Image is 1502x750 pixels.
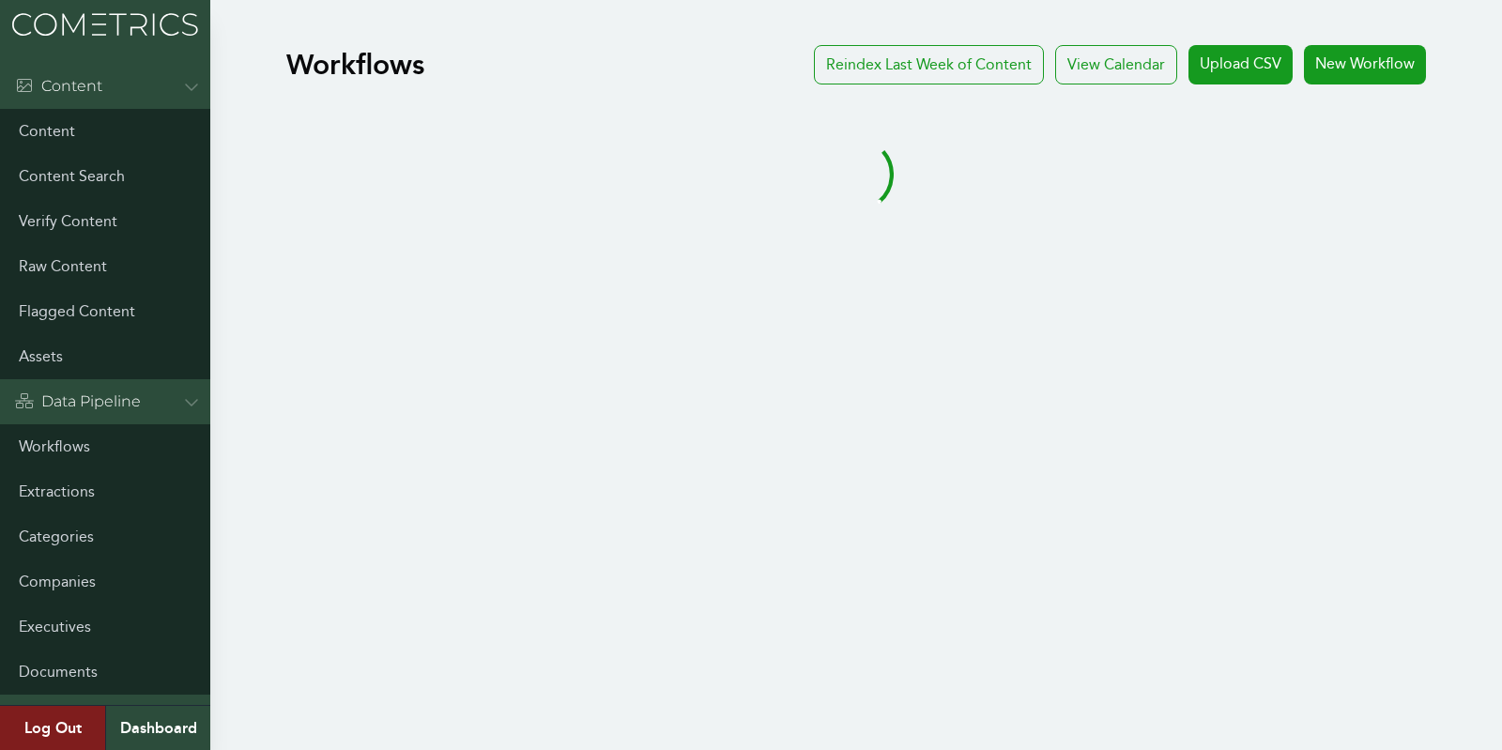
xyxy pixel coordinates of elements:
[814,45,1044,84] a: Reindex Last Week of Content
[15,75,102,98] div: Content
[286,48,424,82] h1: Workflows
[15,390,141,413] div: Data Pipeline
[1055,45,1177,84] div: View Calendar
[1188,45,1293,84] a: Upload CSV
[105,706,210,750] a: Dashboard
[1304,45,1426,84] a: New Workflow
[819,137,894,212] svg: audio-loading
